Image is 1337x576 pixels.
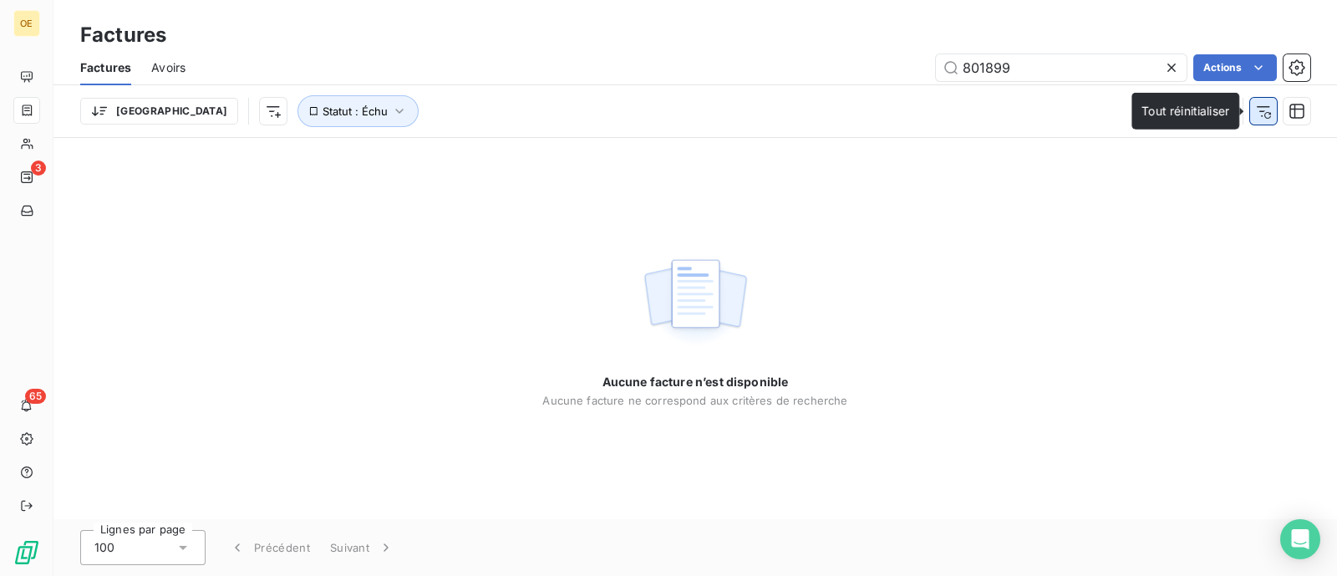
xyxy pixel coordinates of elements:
[936,54,1187,81] input: Rechercher
[219,530,320,565] button: Précédent
[1193,54,1277,81] button: Actions
[1141,104,1229,118] span: Tout réinitialiser
[323,104,388,118] span: Statut : Échu
[320,530,404,565] button: Suivant
[80,59,131,76] span: Factures
[297,95,419,127] button: Statut : Échu
[80,20,166,50] h3: Factures
[31,161,46,176] span: 3
[642,250,749,354] img: empty state
[80,98,238,125] button: [GEOGRAPHIC_DATA]
[542,394,847,407] span: Aucune facture ne correspond aux critères de recherche
[13,539,40,566] img: Logo LeanPay
[151,59,186,76] span: Avoirs
[94,539,114,556] span: 100
[13,10,40,37] div: OE
[602,374,789,390] span: Aucune facture n’est disponible
[25,389,46,404] span: 65
[1280,519,1320,559] div: Open Intercom Messenger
